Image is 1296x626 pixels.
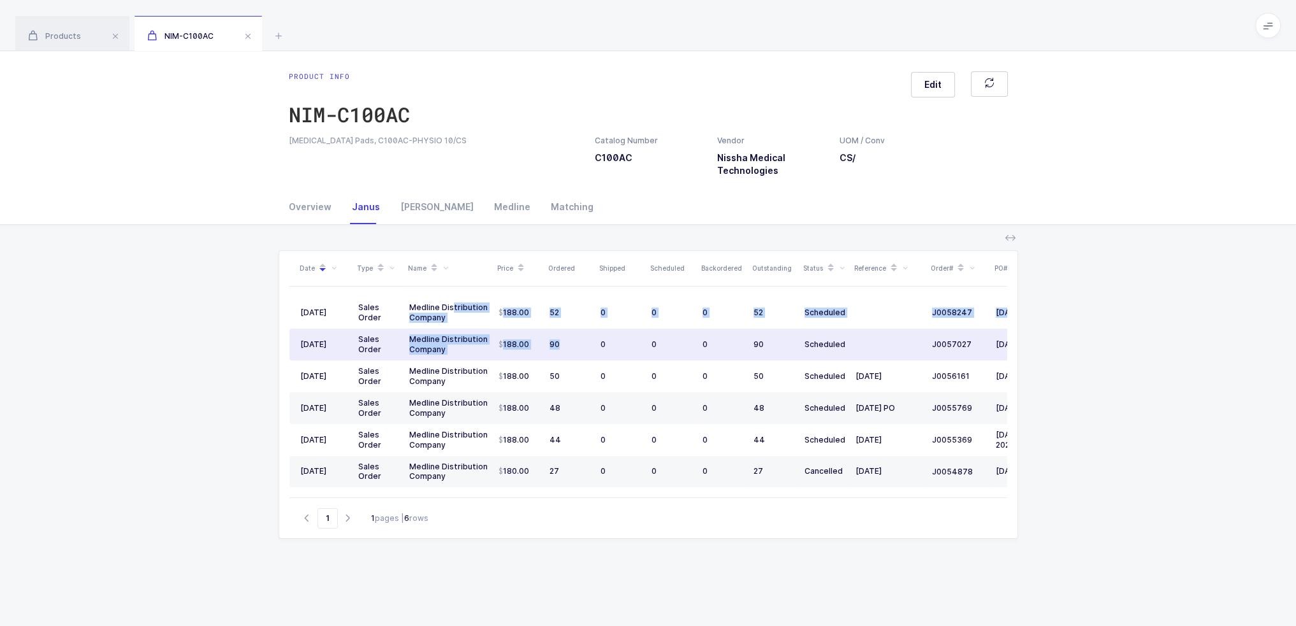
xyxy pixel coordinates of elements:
span: [DATE] PO [996,403,1035,413]
div: 0 [703,403,743,413]
span: 188.00 [499,371,529,381]
div: 0 [601,403,641,413]
span: 188.00 [499,339,529,350]
span: [DATE] 20250102074711 [996,430,1061,450]
span: 188.00 [499,435,529,445]
div: Scheduled [805,403,845,413]
div: 48 [550,403,590,413]
div: 0 [652,435,692,445]
h3: Nissha Medical Technologies [717,152,824,177]
div: Sales Order [358,462,399,482]
div: 52 [550,308,590,318]
span: J0055369 [932,435,972,445]
div: Type [357,257,400,279]
div: Medline Distribution Company [409,462,488,482]
div: Matching [541,190,593,224]
span: [DATE] [996,371,1022,381]
span: [DATE] [996,466,1022,476]
div: Price [497,257,541,279]
div: PO# [994,257,1038,279]
div: Sales Order [358,430,399,450]
span: J0055769 [932,403,972,413]
div: 0 [601,371,641,381]
span: J0054878 [932,467,973,477]
span: Go to [317,508,338,529]
div: [DATE] [300,371,348,381]
div: [DATE] [300,308,348,318]
span: J0058247 [932,308,972,318]
div: [MEDICAL_DATA] Pads, C100AC-PHYSIO 10/CS [289,135,579,146]
div: 0 [652,403,692,413]
div: 50 [754,371,794,381]
div: 0 [703,308,743,318]
div: 50 [550,371,590,381]
h3: CS [840,152,885,164]
div: [DATE] [856,371,922,381]
div: 0 [652,339,692,350]
div: 0 [703,371,743,381]
div: Product info [289,71,410,82]
div: 52 [754,308,794,318]
span: / [852,152,856,163]
div: Cancelled [805,466,845,476]
div: Janus [342,190,390,224]
div: [DATE] [300,339,348,350]
div: Scheduled [805,308,845,318]
div: Medline Distribution Company [409,334,488,355]
div: 90 [754,339,794,350]
div: [DATE] [300,435,348,445]
div: 0 [601,308,641,318]
span: J0056161 [932,371,970,381]
div: Reference [854,257,923,279]
div: Medline Distribution Company [409,398,488,418]
div: [DATE] [856,466,922,476]
div: Medline Distribution Company [409,366,488,387]
div: Name [408,257,490,279]
span: [DATE] [996,308,1022,317]
span: J0057027 [932,339,972,350]
span: [DATE] [996,339,1022,349]
div: 44 [550,435,590,445]
div: pages | rows [371,513,428,524]
div: Ordered [548,263,592,273]
div: 90 [550,339,590,350]
div: 0 [652,466,692,476]
b: 6 [404,513,409,523]
div: [DATE] PO [856,403,922,413]
div: Scheduled [805,435,845,445]
span: NIM-C100AC [147,31,214,41]
div: Sales Order [358,398,399,418]
div: Medline [484,190,541,224]
div: 0 [601,435,641,445]
div: 27 [550,466,590,476]
div: Vendor [717,135,824,146]
div: 0 [703,466,743,476]
div: Shipped [599,263,643,273]
span: 188.00 [499,403,529,413]
div: Backordered [701,263,745,273]
div: Outstanding [752,263,796,273]
b: 1 [371,513,375,523]
div: 0 [703,339,743,350]
div: 48 [754,403,794,413]
div: 0 [652,308,692,318]
span: Products [28,31,81,41]
div: [DATE] [300,403,348,413]
span: Edit [924,78,942,91]
div: 0 [601,339,641,350]
div: 0 [652,371,692,381]
span: 188.00 [499,308,529,318]
span: 180.00 [499,466,529,476]
div: 27 [754,466,794,476]
div: 44 [754,435,794,445]
div: Medline Distribution Company [409,302,488,323]
div: Status [803,257,847,279]
div: 0 [703,435,743,445]
div: [DATE] [856,435,922,445]
div: Scheduled [805,339,845,350]
div: 0 [601,466,641,476]
div: Date [300,257,349,279]
div: UOM / Conv [840,135,885,146]
div: Scheduled [805,371,845,381]
div: Medline Distribution Company [409,430,488,450]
